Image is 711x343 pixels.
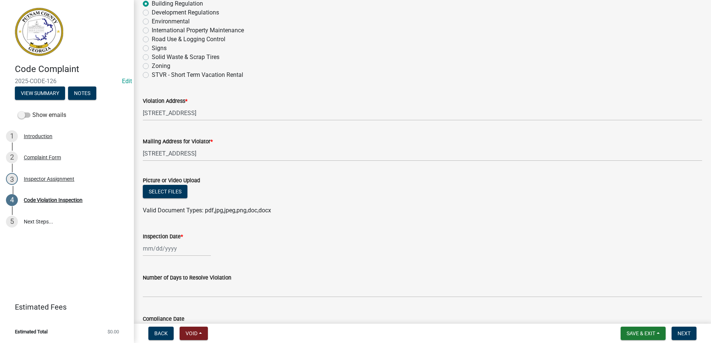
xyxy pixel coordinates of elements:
[152,26,244,35] label: International Property Maintenance
[143,207,271,214] span: Valid Document Types: pdf,jpg,jpeg,png,doc,docx
[143,275,231,281] label: Number of Days to Resolve Violation
[143,178,200,183] label: Picture or Video Upload
[672,327,696,340] button: Next
[6,173,18,185] div: 3
[180,327,208,340] button: Void
[6,216,18,228] div: 5
[122,78,132,85] a: Edit
[6,194,18,206] div: 4
[152,17,190,26] label: Environmental
[18,111,66,120] label: Show emails
[152,35,225,44] label: Road Use & Logging Control
[24,176,74,182] div: Inspector Assignment
[143,185,187,198] button: Select files
[627,330,655,336] span: Save & Exit
[15,329,48,334] span: Estimated Total
[6,300,122,314] a: Estimated Fees
[143,317,184,322] label: Compliance Date
[143,234,183,239] label: Inspection Date
[152,53,219,62] label: Solid Waste & Scrap Tires
[143,99,187,104] label: Violation Address
[152,71,243,79] label: STVR - Short Term Vacation Rental
[24,197,83,203] div: Code Violation Inspection
[24,134,52,139] div: Introduction
[6,151,18,163] div: 2
[15,78,119,85] span: 2025-CODE-126
[143,241,211,256] input: mm/dd/yyyy
[68,86,96,100] button: Notes
[15,64,128,75] h4: Code Complaint
[678,330,691,336] span: Next
[122,78,132,85] wm-modal-confirm: Edit Application Number
[15,86,65,100] button: View Summary
[6,130,18,142] div: 1
[186,330,197,336] span: Void
[15,91,65,97] wm-modal-confirm: Summary
[24,155,61,160] div: Complaint Form
[143,139,213,144] label: Mailing Address for Violator
[68,91,96,97] wm-modal-confirm: Notes
[152,62,170,71] label: Zoning
[152,8,219,17] label: Development Regulations
[148,327,174,340] button: Back
[152,44,167,53] label: Signs
[621,327,666,340] button: Save & Exit
[154,330,168,336] span: Back
[107,329,119,334] span: $0.00
[15,8,63,56] img: Putnam County, Georgia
